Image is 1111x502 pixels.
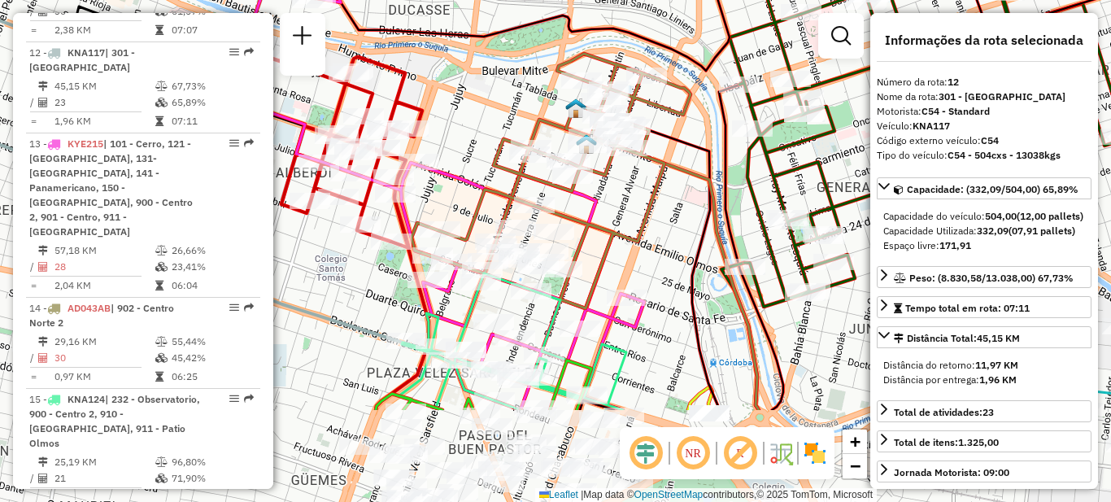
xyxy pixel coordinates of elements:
span: Capacidade: (332,09/504,00) 65,89% [907,183,1078,195]
div: Código externo veículo: [877,133,1091,148]
td: 67,73% [171,78,253,94]
div: Distância Total: [894,331,1020,346]
td: 06:25 [171,369,253,385]
strong: C54 [981,134,999,146]
div: Tipo do veículo: [877,148,1091,163]
strong: 12 [948,76,959,88]
div: Nome da rota: [877,89,1091,104]
a: Total de atividades:23 [877,400,1091,422]
i: Tempo total em rota [155,372,163,382]
strong: 171,91 [939,239,971,251]
a: Zoom out [843,454,867,478]
span: 13 - [29,138,193,238]
td: 21 [54,470,155,487]
em: Opções [229,138,239,148]
span: 12 - [29,46,135,73]
td: 06:04 [171,277,253,294]
a: OpenStreetMap [634,489,704,500]
span: 14 - [29,302,174,329]
div: Número da rota: [877,75,1091,89]
td: 23 [54,94,155,111]
span: + [850,431,860,452]
i: Tempo total em rota [155,25,163,35]
a: Nova sessão e pesquisa [286,20,319,56]
td: 26,66% [171,242,253,259]
i: % de utilização do peso [155,457,168,467]
a: Zoom in [843,430,867,454]
i: % de utilização da cubagem [155,262,168,272]
span: Tempo total em rota: 07:11 [905,302,1030,314]
span: 15 - [29,393,200,449]
td: 07:07 [171,22,253,38]
strong: KNA117 [913,120,950,132]
span: Ocultar deslocamento [626,434,665,473]
td: 1,96 KM [54,113,155,129]
i: Distância Total [38,246,48,255]
strong: (07,91 pallets) [1009,225,1075,237]
td: 25,19 KM [54,454,155,470]
span: | 301 - [GEOGRAPHIC_DATA] [29,46,135,73]
span: Ocultar NR [673,434,712,473]
em: Rota exportada [244,138,254,148]
a: Peso: (8.830,58/13.038,00) 67,73% [877,266,1091,288]
td: = [29,22,37,38]
i: Total de Atividades [38,262,48,272]
div: Map data © contributors,© 2025 TomTom, Microsoft [535,488,877,502]
span: | 232 - Observatorio, 900 - Centro 2, 910 - [GEOGRAPHIC_DATA], 911 - Patio Olmos [29,393,200,449]
td: 29,16 KM [54,334,155,350]
span: KYE215 [68,138,103,150]
em: Rota exportada [244,47,254,57]
i: % de utilização da cubagem [155,98,168,107]
i: Distância Total [38,337,48,347]
span: KNA124 [68,393,105,405]
i: Tempo total em rota [155,281,163,290]
i: Total de Atividades [38,98,48,107]
td: / [29,94,37,111]
strong: 301 - [GEOGRAPHIC_DATA] [939,90,1065,103]
img: Exibir/Ocultar setores [802,440,828,466]
strong: 23 [982,406,994,418]
td: 71,90% [171,470,253,487]
td: 28 [54,259,155,275]
i: Distância Total [38,457,48,467]
td: 23,41% [171,259,253,275]
i: Total de Atividades [38,353,48,363]
a: Total de itens:1.325,00 [877,430,1091,452]
div: Capacidade do veículo: [883,209,1085,224]
div: Total de itens: [894,435,999,450]
strong: 332,09 [977,225,1009,237]
span: KNA117 [68,46,105,59]
em: Rota exportada [244,394,254,404]
td: 07:11 [171,113,253,129]
em: Opções [229,394,239,404]
td: = [29,277,37,294]
td: 45,42% [171,350,253,366]
span: | 902 - Centro Norte 2 [29,302,174,329]
td: 55,44% [171,334,253,350]
i: Total de Atividades [38,474,48,483]
div: Distância por entrega: [883,373,1085,387]
a: Tempo total em rota: 07:11 [877,296,1091,318]
a: Distância Total:45,15 KM [877,326,1091,348]
img: Fluxo de ruas [768,440,794,466]
i: % de utilização da cubagem [155,353,168,363]
img: UDC - Córdoba [576,133,597,155]
div: Capacidade Utilizada: [883,224,1085,238]
a: Exibir filtros [825,20,857,52]
td: / [29,259,37,275]
td: 30 [54,350,155,366]
a: Capacidade: (332,09/504,00) 65,89% [877,177,1091,199]
span: − [850,456,860,476]
td: 2,04 KM [54,277,155,294]
div: Distância Total:45,15 KM [877,351,1091,394]
span: Total de atividades: [894,406,994,418]
strong: 1.325,00 [958,436,999,448]
td: 45,15 KM [54,78,155,94]
strong: C54 - 504cxs - 13038kgs [948,149,1061,161]
span: AD043AB [68,302,111,314]
span: 45,15 KM [977,332,1020,344]
div: Capacidade: (332,09/504,00) 65,89% [877,203,1091,260]
i: Distância Total [38,81,48,91]
div: Veículo: [877,119,1091,133]
div: Espaço livre: [883,238,1085,253]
